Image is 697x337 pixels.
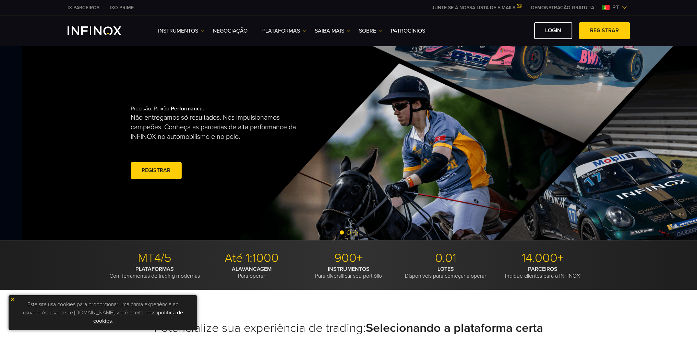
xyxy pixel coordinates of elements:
p: Disponíveis para começar a operar [400,266,492,279]
a: INFINOX MENU [526,4,599,11]
p: 0.01 [400,251,492,266]
p: Este site usa cookies para proporcionar uma ótima experiência ao usuário. Ao usar o site [DOMAIN_... [12,299,194,327]
a: Registrar [579,22,630,39]
strong: ALAVANCAGEM [232,266,272,273]
span: Go to slide 2 [347,230,351,234]
strong: INSTRUMENTOS [328,266,370,273]
p: Não entregamos só resultados. Nós impulsionamos campeões. Conheça as parcerias de alta performanc... [131,113,303,142]
p: Indique clientes para a INFINOX [497,266,589,279]
strong: PLATAFORMAS [135,266,174,273]
a: NEGOCIAÇÃO [213,27,254,35]
p: 900+ [303,251,395,266]
p: Para diversificar seu portfólio [303,266,395,279]
strong: PARCEIROS [528,266,557,273]
div: Precisão. Paixão. [131,94,347,192]
strong: LOTES [437,266,454,273]
span: pt [610,3,622,12]
a: JUNTE-SE À NOSSA LISTA DE E-MAILS [427,5,526,11]
p: Até 1:1000 [206,251,298,266]
a: Saiba mais [315,27,350,35]
p: MT4/5 [109,251,201,266]
a: Instrumentos [158,27,204,35]
strong: Selecionando a plataforma certa [366,321,543,335]
a: SOBRE [359,27,382,35]
h2: Potencialize sua experiência de trading: [109,321,589,336]
p: Para operar [206,266,298,279]
a: Login [534,22,572,39]
p: Com ferramentas de trading modernas [109,266,201,279]
img: yellow close icon [10,297,15,302]
p: 14.000+ [497,251,589,266]
a: INFINOX [62,4,105,11]
a: INFINOX [105,4,139,11]
a: INFINOX Logo [68,26,137,35]
a: PLATAFORMAS [262,27,306,35]
a: Patrocínios [391,27,425,35]
span: Go to slide 3 [353,230,358,234]
a: Registrar [131,162,181,179]
span: Go to slide 1 [340,230,344,234]
strong: Performance. [171,105,204,112]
